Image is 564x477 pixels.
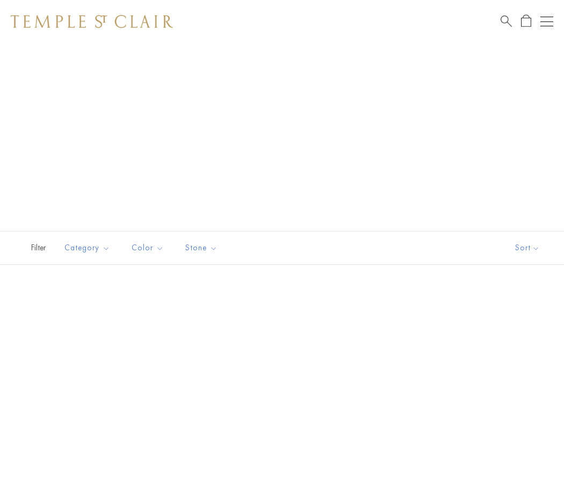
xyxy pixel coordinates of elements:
[540,15,553,28] button: Open navigation
[126,241,172,255] span: Color
[59,241,118,255] span: Category
[56,236,118,260] button: Category
[11,15,173,28] img: Temple St. Clair
[491,232,564,264] button: Show sort by
[501,15,512,28] a: Search
[521,15,531,28] a: Open Shopping Bag
[124,236,172,260] button: Color
[177,236,226,260] button: Stone
[180,241,226,255] span: Stone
